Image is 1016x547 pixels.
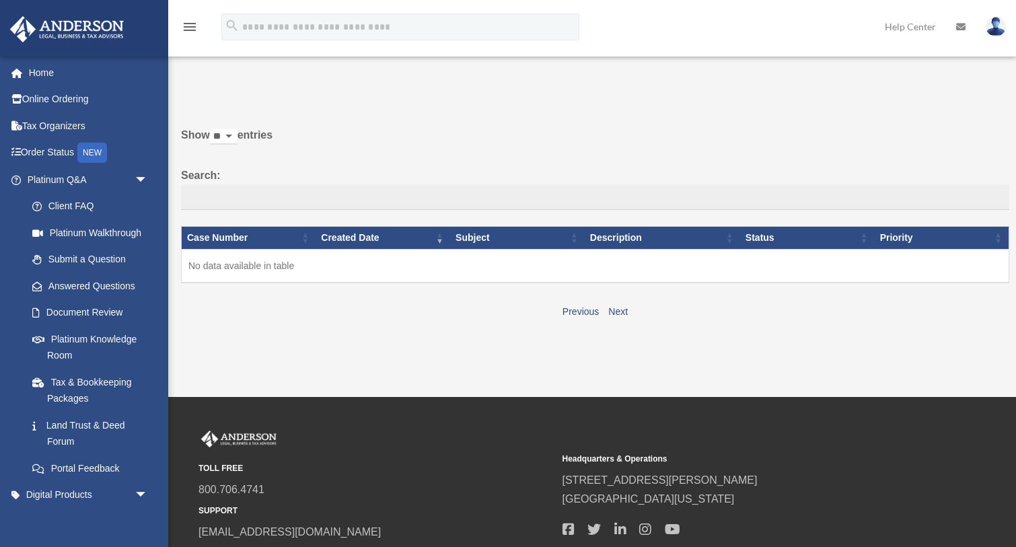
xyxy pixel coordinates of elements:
a: 800.706.4741 [198,484,264,495]
img: Anderson Advisors Platinum Portal [6,16,128,42]
th: Description: activate to sort column ascending [585,227,740,250]
label: Search: [181,166,1009,211]
a: Portal Feedback [19,455,161,482]
img: Anderson Advisors Platinum Portal [198,431,279,448]
a: Land Trust & Deed Forum [19,412,161,455]
i: search [225,18,240,33]
small: SUPPORT [198,504,553,518]
th: Created Date: activate to sort column ascending [316,227,450,250]
a: [STREET_ADDRESS][PERSON_NAME] [563,474,758,486]
select: Showentries [210,129,238,145]
small: TOLL FREE [198,462,553,476]
a: [GEOGRAPHIC_DATA][US_STATE] [563,493,735,505]
a: Digital Productsarrow_drop_down [9,482,168,509]
th: Status: activate to sort column ascending [740,227,875,250]
a: Platinum Q&Aarrow_drop_down [9,166,161,193]
img: User Pic [986,17,1006,36]
a: Next [608,306,628,317]
th: Case Number: activate to sort column ascending [182,227,316,250]
a: Home [9,59,168,86]
a: Online Ordering [9,86,168,113]
a: Tax & Bookkeeping Packages [19,369,161,412]
a: Previous [563,306,599,317]
a: Submit a Question [19,246,161,273]
span: arrow_drop_down [135,482,161,509]
div: NEW [77,143,107,163]
small: Headquarters & Operations [563,452,917,466]
th: Priority: activate to sort column ascending [875,227,1009,250]
a: Platinum Knowledge Room [19,326,161,369]
a: Answered Questions [19,272,155,299]
a: Order StatusNEW [9,139,168,167]
i: menu [182,19,198,35]
a: Tax Organizers [9,112,168,139]
a: [EMAIL_ADDRESS][DOMAIN_NAME] [198,526,381,538]
td: No data available in table [182,250,1009,283]
a: menu [182,24,198,35]
a: Platinum Walkthrough [19,219,161,246]
a: Client FAQ [19,193,161,220]
a: Document Review [19,299,161,326]
span: arrow_drop_down [135,166,161,194]
input: Search: [181,185,1009,211]
th: Subject: activate to sort column ascending [450,227,585,250]
label: Show entries [181,126,1009,158]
